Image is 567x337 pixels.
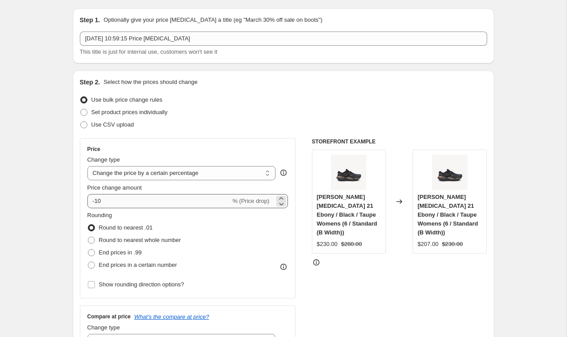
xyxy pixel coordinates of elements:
p: Select how the prices should change [103,78,197,87]
span: Set product prices individually [91,109,168,115]
div: $207.00 [417,240,438,249]
span: Round to nearest whole number [99,237,181,243]
span: This title is just for internal use, customers won't see it [80,48,217,55]
h3: Compare at price [87,313,131,320]
input: -15 [87,194,231,208]
p: Optionally give your price [MEDICAL_DATA] a title (eg "March 30% off sale on boots") [103,16,322,24]
span: Show rounding direction options? [99,281,184,288]
span: Use bulk price change rules [91,96,162,103]
img: Brooks_Glycerin_21_B_Ebony_Black_Taupe_Women_s__1_cqnhsk_ed389fb0-6bab-4a54-b135-e5c8e2e9538b_80x... [432,155,468,190]
div: $230.00 [317,240,338,249]
button: What's the compare at price? [134,313,209,320]
div: help [279,168,288,177]
strike: $230.00 [442,240,463,249]
span: End prices in a certain number [99,262,177,268]
h2: Step 1. [80,16,100,24]
h2: Step 2. [80,78,100,87]
span: Rounding [87,212,112,218]
span: End prices in .99 [99,249,142,256]
strike: $280.00 [341,240,362,249]
span: [PERSON_NAME] [MEDICAL_DATA] 21 Ebony / Black / Taupe Womens (6 / Standard (B Width)) [417,194,478,236]
span: Change type [87,156,120,163]
img: Brooks_Glycerin_21_B_Ebony_Black_Taupe_Women_s__1_cqnhsk_ed389fb0-6bab-4a54-b135-e5c8e2e9538b_80x... [331,155,366,190]
span: [PERSON_NAME] [MEDICAL_DATA] 21 Ebony / Black / Taupe Womens (6 / Standard (B Width)) [317,194,377,236]
span: Price change amount [87,184,142,191]
span: % (Price drop) [232,198,269,204]
span: Change type [87,324,120,331]
span: Use CSV upload [91,121,134,128]
span: Round to nearest .01 [99,224,153,231]
h3: Price [87,146,100,153]
h6: STOREFRONT EXAMPLE [312,138,487,145]
input: 30% off holiday sale [80,32,487,46]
